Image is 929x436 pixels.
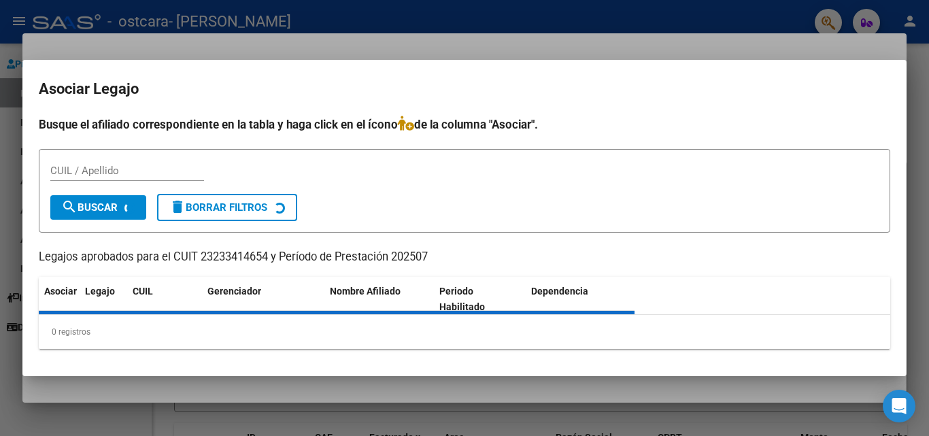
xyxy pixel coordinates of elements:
span: CUIL [133,286,153,297]
h4: Busque el afiliado correspondiente en la tabla y haga click en el ícono de la columna "Asociar". [39,116,890,133]
datatable-header-cell: Nombre Afiliado [324,277,434,322]
datatable-header-cell: Asociar [39,277,80,322]
datatable-header-cell: Dependencia [526,277,635,322]
p: Legajos aprobados para el CUIT 23233414654 y Período de Prestación 202507 [39,249,890,266]
mat-icon: delete [169,199,186,215]
span: Asociar [44,286,77,297]
datatable-header-cell: Gerenciador [202,277,324,322]
span: Buscar [61,201,118,214]
mat-icon: search [61,199,78,215]
datatable-header-cell: Periodo Habilitado [434,277,526,322]
span: Gerenciador [207,286,261,297]
h2: Asociar Legajo [39,76,890,102]
button: Borrar Filtros [157,194,297,221]
span: Dependencia [531,286,588,297]
div: 0 registros [39,315,890,349]
span: Nombre Afiliado [330,286,401,297]
datatable-header-cell: CUIL [127,277,202,322]
span: Borrar Filtros [169,201,267,214]
span: Periodo Habilitado [439,286,485,312]
span: Legajo [85,286,115,297]
datatable-header-cell: Legajo [80,277,127,322]
button: Buscar [50,195,146,220]
div: Open Intercom Messenger [883,390,915,422]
